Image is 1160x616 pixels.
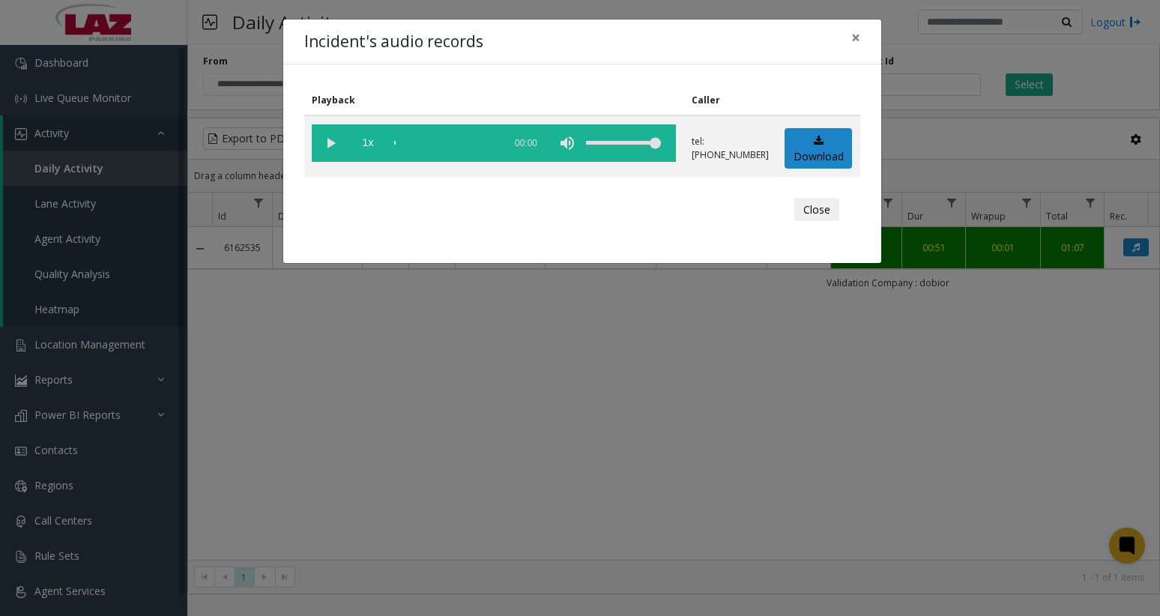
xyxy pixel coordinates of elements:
th: Playback [304,85,684,115]
span: playback speed button [349,124,387,162]
th: Caller [684,85,777,115]
a: Download [785,128,852,169]
span: × [851,27,860,48]
h4: Incident's audio records [304,30,483,54]
p: tel:[PHONE_NUMBER] [692,135,769,162]
button: Close [794,198,839,222]
div: volume level [586,124,661,162]
div: scrub bar [394,124,496,162]
button: Close [841,19,871,56]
